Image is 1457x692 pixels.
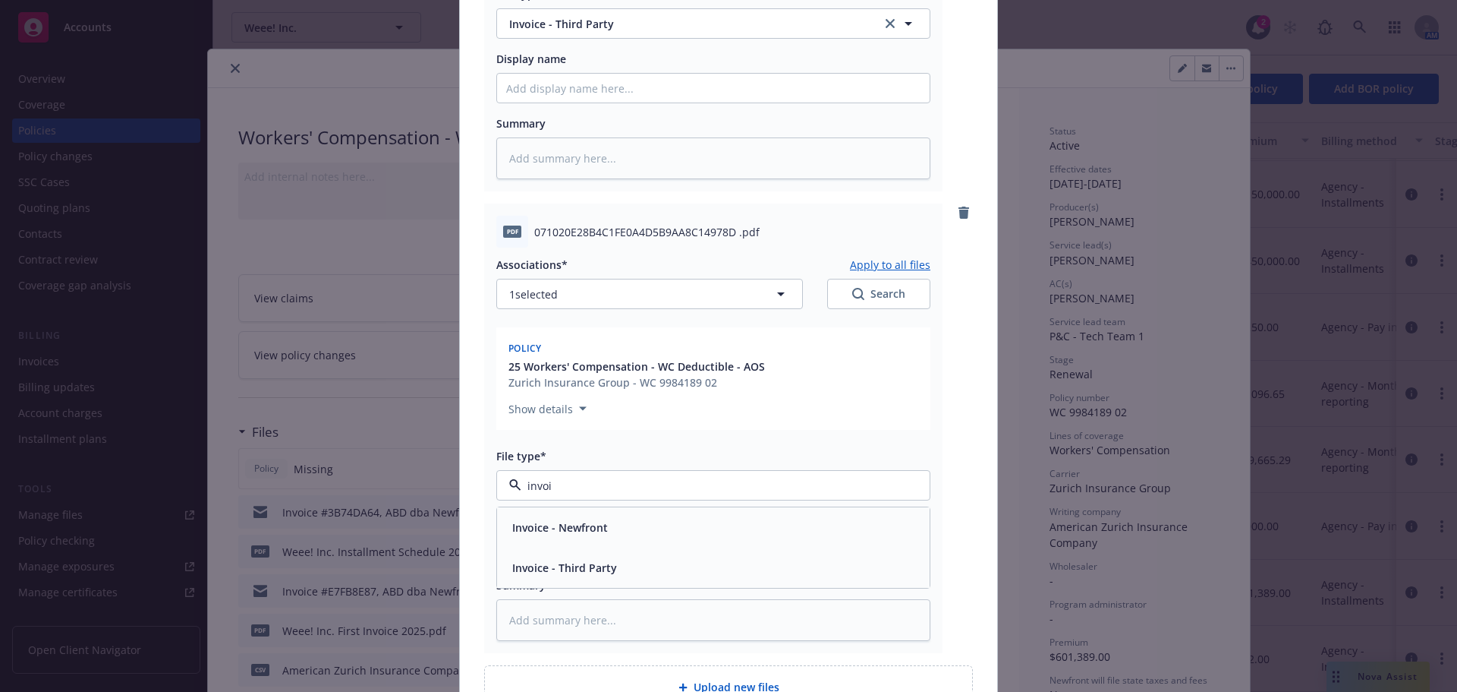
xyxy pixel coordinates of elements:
button: Invoice - Third Party [512,560,617,576]
input: Filter by keyword [521,478,899,494]
button: Invoice - Newfront [512,520,608,536]
span: File type* [496,449,546,463]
